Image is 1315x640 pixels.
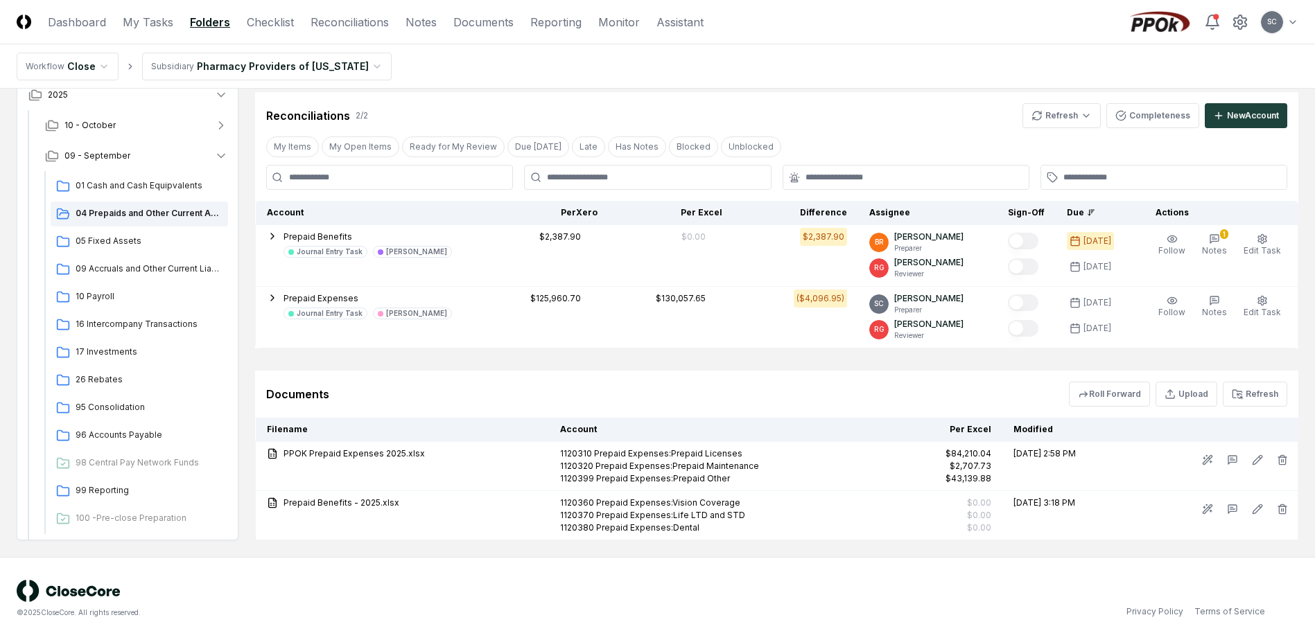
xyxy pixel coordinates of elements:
[51,340,228,365] a: 17 Investments
[1069,382,1150,407] button: Roll Forward
[76,263,223,275] span: 09 Accruals and Other Current Liabilities
[76,456,223,469] span: 98 Central Pay Network Funds
[894,330,964,341] p: Reviewer
[1008,233,1038,249] button: Mark complete
[560,497,867,509] div: 1120360 Prepaid Expenses:Vision Coverage
[267,206,473,219] div: Account
[539,231,581,243] div: $2,387.90
[284,292,358,305] button: Prepaid Expenses
[946,472,991,485] div: $43,139.88
[76,484,223,497] span: 99 Reporting
[1126,11,1193,33] img: PPOk logo
[560,447,867,460] div: 1120310 Prepaid Expenses:Prepaid Licenses
[51,479,228,504] a: 99 Reporting
[76,373,223,386] span: 26 Rebates
[560,522,867,534] div: 1120380 Prepaid Expenses:Dental
[1067,206,1122,219] div: Due
[311,14,389,30] a: Reconciliations
[967,522,991,534] div: $0.00
[875,237,884,247] span: BR
[894,243,964,254] p: Preparer
[34,110,239,141] button: 10 - October
[894,318,964,330] p: [PERSON_NAME]
[17,80,239,110] button: 2025
[51,285,228,310] a: 10 Payroll
[1267,17,1277,27] span: SC
[530,292,581,305] div: $125,960.70
[656,14,704,30] a: Assistant
[267,447,538,460] a: PPOK Prepaid Expenses 2025.xlsx
[51,368,228,393] a: 26 Rebates
[267,497,538,509] a: Prepaid Benefits - 2025.xlsx
[386,308,447,319] div: [PERSON_NAME]
[609,201,733,225] th: Per Excel
[1083,235,1111,247] div: [DATE]
[64,119,116,132] span: 10 - October
[17,15,31,29] img: Logo
[51,174,228,199] a: 01 Cash and Cash Equipvalents
[386,247,447,257] div: [PERSON_NAME]
[297,308,363,319] div: Journal Entry Task
[1156,231,1188,260] button: Follow
[51,202,228,226] a: 04 Prepaids and Other Current Assets
[1126,605,1183,618] a: Privacy Policy
[76,179,223,192] span: 01 Cash and Cash Equipvalents
[1083,322,1111,335] div: [DATE]
[51,229,228,254] a: 05 Fixed Assets
[572,136,605,157] button: Late
[406,14,437,30] a: Notes
[1008,258,1038,275] button: Mark complete
[1156,292,1188,321] button: Follow
[598,14,640,30] a: Monitor
[967,509,991,522] div: $0.00
[266,136,319,157] button: My Items
[858,201,997,225] th: Assignee
[76,318,223,330] span: 16 Intercompany Transactions
[997,201,1056,225] th: Sign-Off
[721,136,781,157] button: Unblocked
[297,247,363,257] div: Journal Entry Task
[1199,231,1230,260] button: 1Notes
[1002,491,1128,540] td: [DATE] 3:18 PM
[247,14,294,30] a: Checklist
[76,429,223,441] span: 96 Accounts Payable
[733,201,858,225] th: Difference
[656,292,706,305] div: $130,057.65
[34,171,239,537] div: 09 - September
[356,109,368,122] div: 2 / 2
[48,89,68,101] span: 2025
[34,537,239,567] button: 08 - August
[1241,231,1284,260] button: Edit Task
[608,136,666,157] button: Has Notes
[1205,103,1287,128] button: NewAccount
[874,299,884,309] span: SC
[894,269,964,279] p: Reviewer
[151,60,194,73] div: Subsidiary
[1194,605,1265,618] a: Terms of Service
[64,150,130,162] span: 09 - September
[1002,418,1128,442] th: Modified
[76,290,223,303] span: 10 Payroll
[894,305,964,315] p: Preparer
[51,423,228,448] a: 96 Accounts Payable
[190,14,230,30] a: Folders
[1083,260,1111,273] div: [DATE]
[1008,294,1038,311] button: Mark complete
[1199,292,1230,321] button: Notes
[17,580,121,602] img: logo
[874,263,885,273] span: RG
[507,136,569,157] button: Due Today
[1002,442,1128,491] td: [DATE] 2:58 PM
[1022,103,1101,128] button: Refresh
[560,472,867,485] div: 1120399 Prepaid Expenses:Prepaid Other
[484,201,609,225] th: Per Xero
[681,231,706,243] div: $0.00
[76,346,223,358] span: 17 Investments
[76,235,223,247] span: 05 Fixed Assets
[560,460,867,472] div: 1120320 Prepaid Expenses:Prepaid Maintenance
[1227,109,1279,122] div: New Account
[266,107,350,124] div: Reconciliations
[51,257,228,282] a: 09 Accruals and Other Current Liabilities
[48,14,106,30] a: Dashboard
[1158,307,1185,317] span: Follow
